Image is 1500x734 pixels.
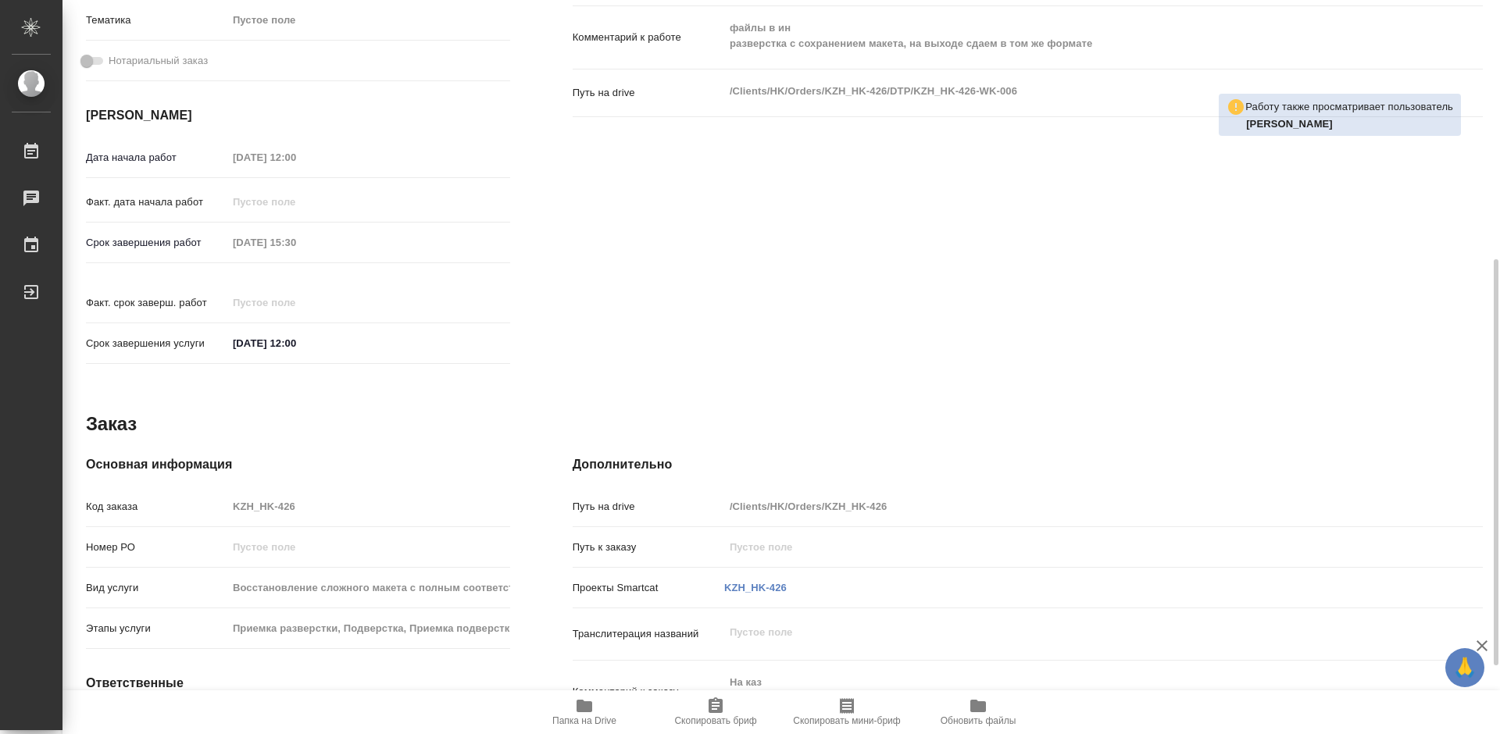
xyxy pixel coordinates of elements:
[86,674,510,693] h4: Ответственные
[1246,118,1333,130] b: [PERSON_NAME]
[233,12,491,28] div: Пустое поле
[86,12,227,28] p: Тематика
[86,295,227,311] p: Факт. срок заверш. работ
[724,495,1407,518] input: Пустое поле
[941,715,1016,726] span: Обновить файлы
[227,332,364,355] input: ✎ Введи что-нибудь
[573,684,724,700] p: Комментарий к заказу
[912,690,1044,734] button: Обновить файлы
[552,715,616,726] span: Папка на Drive
[573,626,724,642] p: Транслитерация названий
[227,617,510,640] input: Пустое поле
[86,499,227,515] p: Код заказа
[1445,648,1484,687] button: 🙏
[724,536,1407,558] input: Пустое поле
[724,669,1407,711] textarea: На каз Проверка ЛКА
[86,150,227,166] p: Дата начала работ
[227,191,364,213] input: Пустое поле
[519,690,650,734] button: Папка на Drive
[724,582,787,593] a: KZH_HK-426
[227,576,510,599] input: Пустое поле
[86,412,137,436] h2: Заказ
[227,7,510,34] div: Пустое поле
[573,85,724,101] p: Путь на drive
[573,499,724,515] p: Путь на drive
[86,455,510,474] h4: Основная информация
[793,715,900,726] span: Скопировать мини-бриф
[781,690,912,734] button: Скопировать мини-бриф
[650,690,781,734] button: Скопировать бриф
[724,78,1407,105] textarea: /Clients/HK/Orders/KZH_HK-426/DTP/KZH_HK-426-WK-006
[573,580,724,596] p: Проекты Smartcat
[573,540,724,555] p: Путь к заказу
[86,540,227,555] p: Номер РО
[109,53,208,69] span: Нотариальный заказ
[86,336,227,351] p: Срок завершения услуги
[227,146,364,169] input: Пустое поле
[573,455,1483,474] h4: Дополнительно
[227,231,364,254] input: Пустое поле
[227,495,510,518] input: Пустое поле
[1452,651,1478,684] span: 🙏
[86,194,227,210] p: Факт. дата начала работ
[227,291,364,314] input: Пустое поле
[724,15,1407,57] textarea: файлы в ин разверстка с сохранением макета, на выходе сдаем в том же формате
[86,235,227,251] p: Срок завершения работ
[573,30,724,45] p: Комментарий к работе
[227,536,510,558] input: Пустое поле
[86,621,227,636] p: Этапы услуги
[1246,116,1453,132] p: Заборова Александра
[674,715,756,726] span: Скопировать бриф
[86,580,227,596] p: Вид услуги
[86,106,510,125] h4: [PERSON_NAME]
